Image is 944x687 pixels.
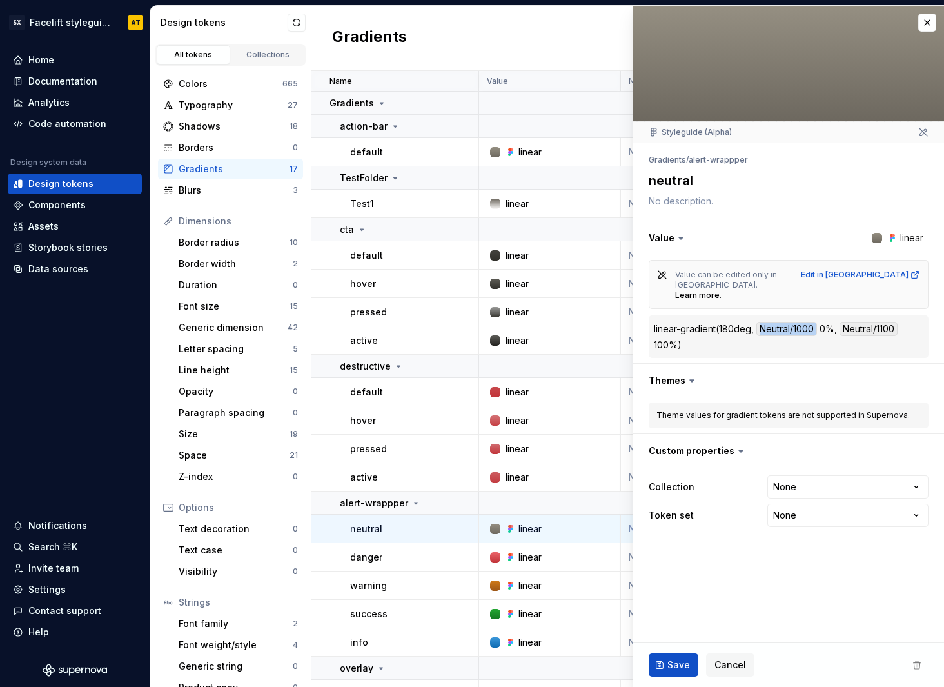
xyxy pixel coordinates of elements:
[756,322,817,336] div: Neutral/1000
[290,365,298,375] div: 15
[290,121,298,132] div: 18
[506,249,529,262] div: linear
[340,662,373,675] p: overlay
[675,270,779,290] span: Value can be edited only in [GEOGRAPHIC_DATA].
[179,639,293,652] div: Font weight/style
[340,120,388,133] p: action-bar
[28,562,79,575] div: Invite team
[621,543,763,572] td: None
[173,360,303,381] a: Line height15
[179,77,282,90] div: Colors
[350,579,387,592] p: warning
[179,343,293,355] div: Letter spacing
[350,608,388,621] p: success
[649,509,694,522] label: Token set
[293,185,298,195] div: 3
[621,298,763,326] td: None
[179,120,290,133] div: Shadows
[173,254,303,274] a: Border width2
[173,296,303,317] a: Font size15
[158,159,303,179] a: Gradients17
[332,26,407,50] h2: Gradients
[293,472,298,482] div: 0
[179,257,293,270] div: Border width
[28,263,88,275] div: Data sources
[518,579,542,592] div: linear
[28,626,49,639] div: Help
[629,76,656,86] p: Normal
[8,114,142,134] a: Code automation
[179,501,298,514] div: Options
[158,74,303,94] a: Colors665
[28,177,93,190] div: Design tokens
[675,290,720,301] a: Learn more
[350,636,368,649] p: info
[173,613,303,634] a: Font family2
[28,199,86,212] div: Components
[506,277,529,290] div: linear
[686,155,689,164] li: /
[158,95,303,115] a: Typography27
[28,583,66,596] div: Settings
[179,215,298,228] div: Dimensions
[350,414,376,427] p: hover
[350,471,378,484] p: active
[350,386,383,399] p: default
[288,100,298,110] div: 27
[8,71,142,92] a: Documentation
[8,195,142,215] a: Components
[518,523,542,535] div: linear
[290,237,298,248] div: 10
[8,92,142,113] a: Analytics
[179,163,290,175] div: Gradients
[28,241,108,254] div: Storybook stories
[173,403,303,423] a: Paragraph spacing0
[293,545,298,555] div: 0
[654,339,682,352] div: 100%)
[518,146,542,159] div: linear
[649,653,698,677] button: Save
[8,515,142,536] button: Notifications
[801,270,920,280] div: Edit in [GEOGRAPHIC_DATA]
[8,237,142,258] a: Storybook stories
[10,157,86,168] div: Design system data
[340,172,388,184] p: TestFolder
[173,232,303,253] a: Border radius10
[8,579,142,600] a: Settings
[290,429,298,439] div: 19
[340,223,354,236] p: cta
[8,259,142,279] a: Data sources
[158,180,303,201] a: Blurs3
[293,386,298,397] div: 0
[654,322,754,336] div: linear-gradient(180deg,
[621,572,763,600] td: None
[173,339,303,359] a: Letter spacing5
[236,50,300,60] div: Collections
[518,608,542,621] div: linear
[43,664,107,677] svg: Supernova Logo
[350,551,382,564] p: danger
[8,622,142,642] button: Help
[621,378,763,406] td: None
[293,661,298,672] div: 0
[158,137,303,158] a: Borders0
[8,558,142,579] a: Invite team
[506,334,529,347] div: linear
[646,169,926,192] textarea: neutral
[179,300,290,313] div: Font size
[179,449,290,462] div: Space
[28,220,59,233] div: Assets
[506,471,529,484] div: linear
[329,97,374,110] p: Gradients
[28,117,106,130] div: Code automation
[179,596,298,609] div: Strings
[340,497,408,510] p: alert-wrappper
[820,322,837,336] div: 0%,
[621,515,763,543] td: None
[350,523,382,535] p: neutral
[649,155,686,164] li: Gradients
[840,322,898,336] div: Neutral/1100
[288,323,298,333] div: 42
